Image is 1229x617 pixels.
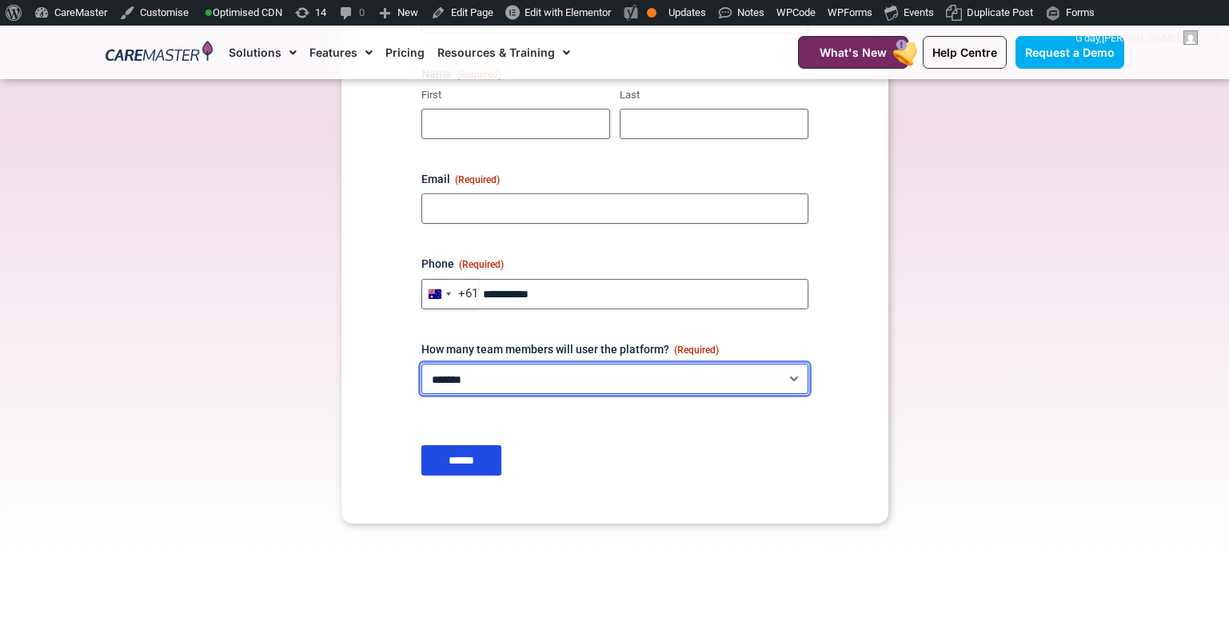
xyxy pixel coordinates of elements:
[674,344,719,356] span: (Required)
[421,341,808,357] label: How many team members will user the platform?
[458,288,478,300] div: +61
[647,8,656,18] div: OK
[932,46,997,59] span: Help Centre
[620,88,808,103] label: Last
[229,26,297,79] a: Solutions
[457,69,501,80] span: (Required)
[1102,32,1179,44] span: [PERSON_NAME]
[923,36,1007,69] a: Help Centre
[1016,36,1124,69] a: Request a Demo
[798,36,908,69] a: What's New
[459,259,504,270] span: (Required)
[525,6,611,18] span: Edit with Elementor
[820,46,887,59] span: What's New
[422,279,478,309] button: Selected country
[1025,46,1115,59] span: Request a Demo
[229,26,758,79] nav: Menu
[437,26,570,79] a: Resources & Training
[106,41,213,65] img: CareMaster Logo
[421,88,610,103] label: First
[421,256,808,272] label: Phone
[455,174,500,185] span: (Required)
[385,26,425,79] a: Pricing
[421,171,808,187] label: Email
[1070,26,1204,51] a: G'day,
[309,26,373,79] a: Features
